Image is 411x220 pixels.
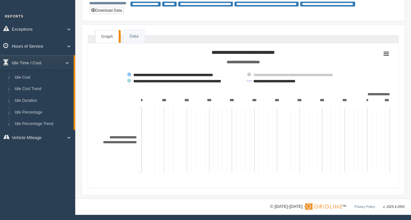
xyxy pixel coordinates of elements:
a: Idle Percentage [12,107,74,118]
a: Idle Duration [12,95,74,107]
a: Idle Cost Trend [12,83,74,95]
button: Download Data [89,7,124,14]
a: Privacy Policy [354,205,375,209]
img: Gridline [305,203,342,210]
a: Idle Cost [12,72,74,84]
a: Graph [95,30,119,43]
a: Data [124,30,144,43]
div: © [DATE]-[DATE] - ™ [270,203,404,210]
span: v. 2025.4.2063 [383,205,404,209]
a: Idle Percentage Trend [12,118,74,130]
